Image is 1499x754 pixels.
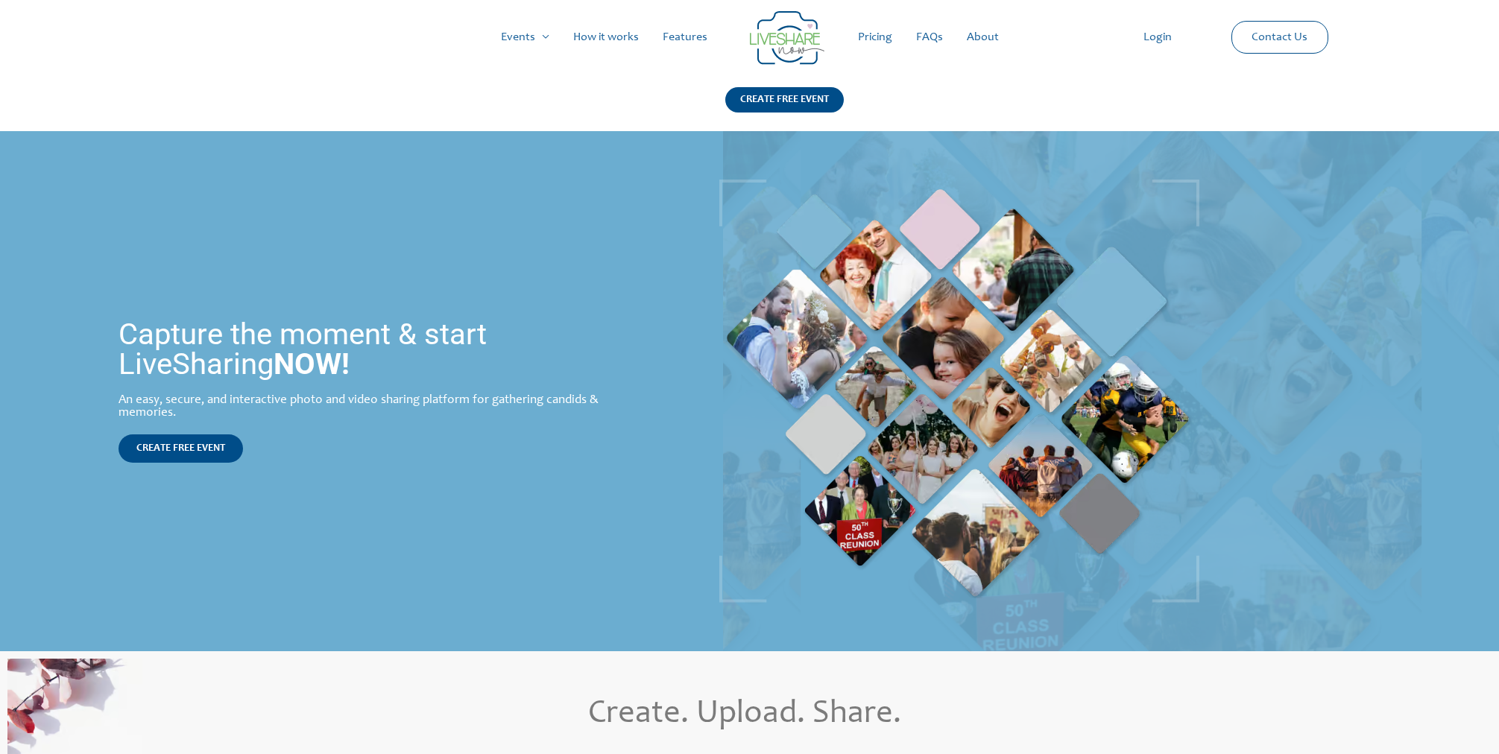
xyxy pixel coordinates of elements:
[904,13,955,61] a: FAQs
[955,13,1011,61] a: About
[489,13,561,61] a: Events
[725,87,844,131] a: CREATE FREE EVENT
[719,180,1199,603] img: Live Photobooth
[119,434,243,463] a: CREATE FREE EVENT
[561,13,651,61] a: How it works
[26,13,1473,61] nav: Site Navigation
[651,13,719,61] a: Features
[588,698,901,731] span: Create. Upload. Share.
[119,394,599,419] div: An easy, secure, and interactive photo and video sharing platform for gathering candids & memories.
[119,320,599,379] h1: Capture the moment & start LiveSharing
[274,346,350,381] strong: NOW!
[725,87,844,113] div: CREATE FREE EVENT
[750,11,824,65] img: LiveShare logo - Capture & Share Event Memories
[1132,13,1184,61] a: Login
[1240,22,1319,53] a: Contact Us
[136,443,225,454] span: CREATE FREE EVENT
[846,13,904,61] a: Pricing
